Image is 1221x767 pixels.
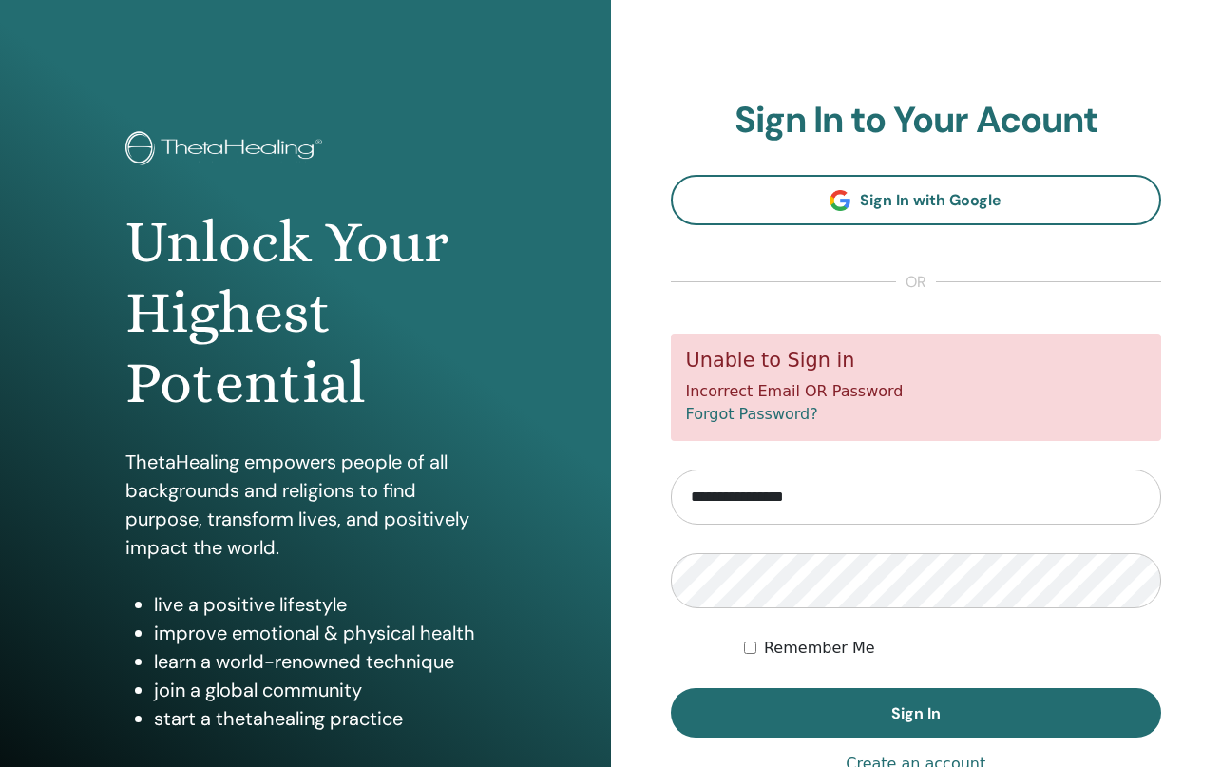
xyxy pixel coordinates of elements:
[671,99,1162,143] h2: Sign In to Your Acount
[896,271,936,294] span: or
[154,590,485,619] li: live a positive lifestyle
[154,676,485,704] li: join a global community
[125,448,485,562] p: ThetaHealing empowers people of all backgrounds and religions to find purpose, transform lives, a...
[891,703,941,723] span: Sign In
[764,637,875,660] label: Remember Me
[671,334,1162,441] div: Incorrect Email OR Password
[154,704,485,733] li: start a thetahealing practice
[154,619,485,647] li: improve emotional & physical health
[154,647,485,676] li: learn a world-renowned technique
[860,190,1002,210] span: Sign In with Google
[671,175,1162,225] a: Sign In with Google
[125,207,485,419] h1: Unlock Your Highest Potential
[671,688,1162,738] button: Sign In
[686,405,818,423] a: Forgot Password?
[744,637,1161,660] div: Keep me authenticated indefinitely or until I manually logout
[686,349,1147,373] h5: Unable to Sign in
